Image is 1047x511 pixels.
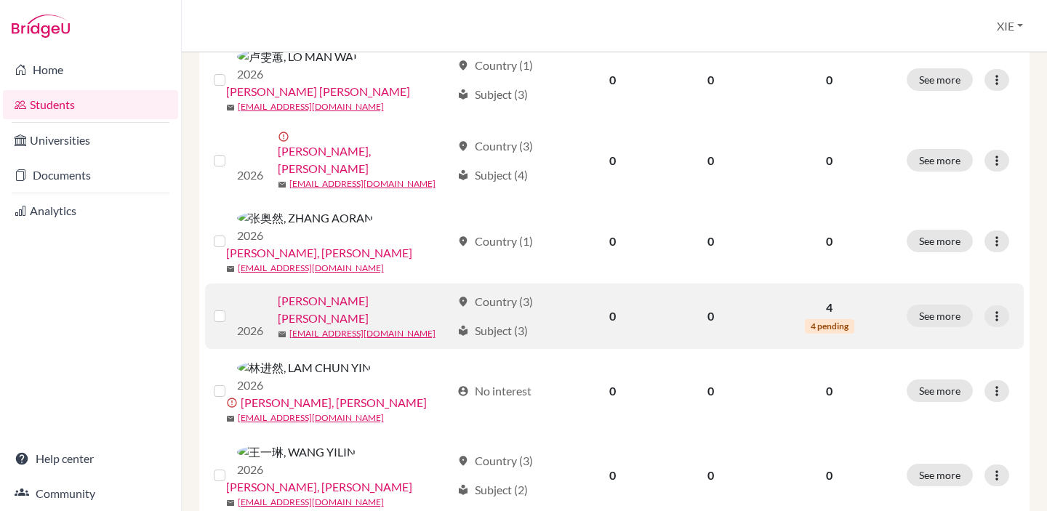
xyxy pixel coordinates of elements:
a: [EMAIL_ADDRESS][DOMAIN_NAME] [289,177,436,190]
span: location_on [457,236,469,247]
a: Analytics [3,196,178,225]
p: 2026 [237,166,266,184]
span: location_on [457,140,469,152]
span: location_on [457,296,469,307]
button: XIE [990,12,1030,40]
a: Universities [3,126,178,155]
span: mail [226,499,235,507]
p: 0 [769,382,889,400]
img: Bridge-U [12,15,70,38]
p: 2026 [237,377,371,394]
p: 0 [769,233,889,250]
span: error_outline [278,131,292,142]
td: 0 [565,199,660,283]
button: See more [907,305,973,327]
td: 0 [565,38,660,122]
img: 吴希琳, NG HEI LAM [237,137,266,166]
td: 0 [660,349,761,433]
img: 张奥然, ZHANG AORAN [237,209,373,227]
a: [PERSON_NAME] [PERSON_NAME] [226,83,410,100]
td: 0 [660,283,761,349]
a: Students [3,90,178,119]
td: 0 [565,122,660,199]
button: See more [907,379,973,402]
td: 0 [660,38,761,122]
span: location_on [457,455,469,467]
div: No interest [457,382,531,400]
a: [EMAIL_ADDRESS][DOMAIN_NAME] [238,100,384,113]
a: [PERSON_NAME] [PERSON_NAME] [278,292,452,327]
p: 0 [769,467,889,484]
a: Documents [3,161,178,190]
span: local_library [457,89,469,100]
p: 0 [769,71,889,89]
span: mail [278,330,286,339]
button: See more [907,230,973,252]
span: local_library [457,484,469,496]
span: mail [226,414,235,423]
span: account_circle [457,385,469,397]
span: local_library [457,325,469,337]
div: Country (1) [457,233,533,250]
div: Country (3) [457,293,533,310]
img: 王一琳, WANG YILIN [237,443,356,461]
a: Community [3,479,178,508]
img: 卢雯蕙, LO MAN WAI [237,48,357,65]
a: [EMAIL_ADDRESS][DOMAIN_NAME] [238,496,384,509]
td: 0 [565,349,660,433]
p: 2026 [237,227,373,244]
span: error_outline [226,397,241,409]
p: 0 [769,152,889,169]
span: mail [278,180,286,189]
p: 2026 [237,461,356,478]
span: local_library [457,169,469,181]
td: 0 [565,283,660,349]
p: 4 [769,299,889,316]
a: [EMAIL_ADDRESS][DOMAIN_NAME] [289,327,436,340]
div: Country (3) [457,137,533,155]
div: Subject (3) [457,322,528,339]
a: [PERSON_NAME], [PERSON_NAME] [226,244,412,262]
div: Subject (4) [457,166,528,184]
a: [EMAIL_ADDRESS][DOMAIN_NAME] [238,262,384,275]
button: See more [907,464,973,486]
a: [PERSON_NAME], [PERSON_NAME] [241,394,427,411]
img: 张皓凯, ZHANG HAOKAI [237,293,266,322]
a: [EMAIL_ADDRESS][DOMAIN_NAME] [238,411,384,425]
img: 林进然, LAM CHUN YIN [237,359,371,377]
div: Subject (2) [457,481,528,499]
span: 4 pending [805,319,854,334]
a: [PERSON_NAME], [PERSON_NAME] [226,478,412,496]
div: Country (1) [457,57,533,74]
div: Subject (3) [457,86,528,103]
a: Home [3,55,178,84]
a: [PERSON_NAME], [PERSON_NAME] [278,142,452,177]
p: 2026 [237,322,266,339]
button: See more [907,149,973,172]
p: 2026 [237,65,357,83]
a: Help center [3,444,178,473]
span: mail [226,265,235,273]
span: location_on [457,60,469,71]
td: 0 [660,199,761,283]
div: Country (3) [457,452,533,470]
button: See more [907,68,973,91]
td: 0 [660,122,761,199]
span: mail [226,103,235,112]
